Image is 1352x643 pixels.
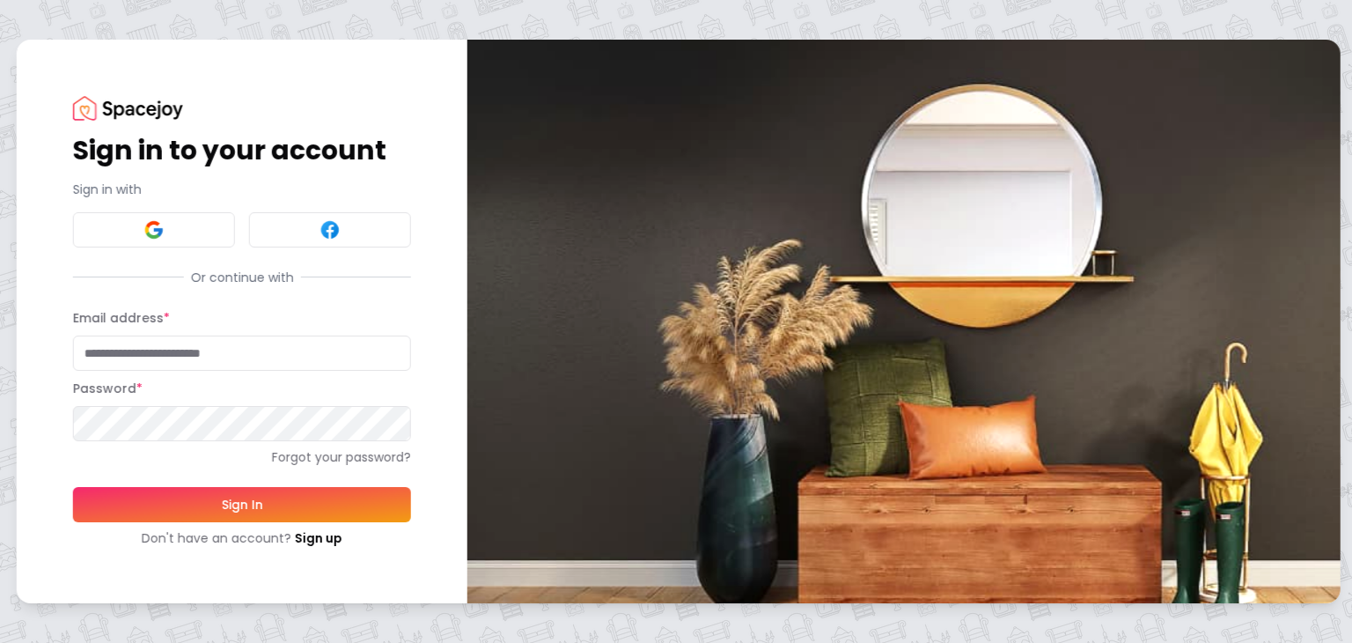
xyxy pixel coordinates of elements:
button: Sign In [73,487,411,522]
img: banner [467,40,1341,602]
span: Or continue with [183,269,300,286]
h1: Sign in to your account [73,135,411,166]
img: Google signin [143,219,165,240]
a: Forgot your password? [73,448,411,466]
img: Facebook signin [320,219,341,240]
div: Don't have an account? [73,529,411,547]
p: Sign in with [73,181,411,198]
img: Spacejoy Logo [73,96,183,120]
label: Email address [73,309,170,327]
label: Password [73,380,143,397]
a: Sign up [295,529,342,547]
